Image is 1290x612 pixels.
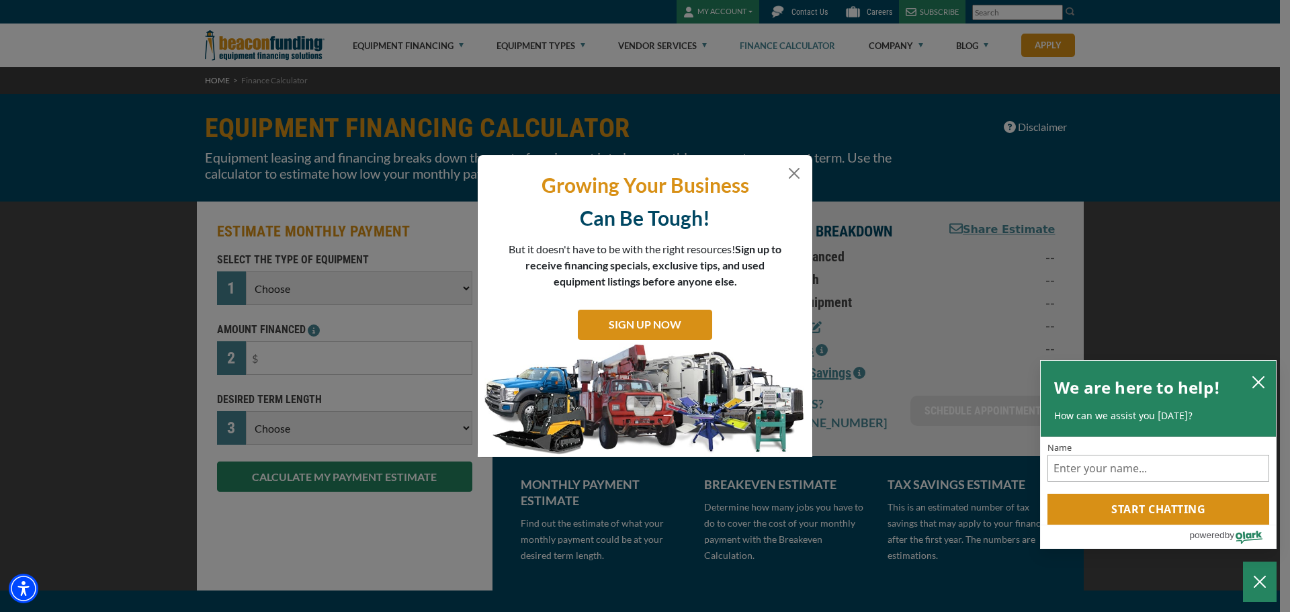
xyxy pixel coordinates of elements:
span: by [1225,527,1234,543]
div: olark chatbox [1040,360,1277,550]
p: Growing Your Business [488,172,802,198]
a: Powered by Olark [1189,525,1276,548]
button: Close [786,165,802,181]
p: But it doesn't have to be with the right resources! [508,241,782,290]
label: Name [1047,443,1269,452]
div: Accessibility Menu [9,574,38,603]
button: close chatbox [1248,372,1269,391]
input: Name [1047,455,1269,482]
p: How can we assist you [DATE]? [1054,409,1262,423]
button: Close Chatbox [1243,562,1277,602]
button: Start chatting [1047,494,1269,525]
p: Can Be Tough! [488,205,802,231]
a: SIGN UP NOW [578,310,712,340]
h2: We are here to help! [1054,374,1220,401]
img: SIGN UP NOW [478,343,812,457]
span: Sign up to receive financing specials, exclusive tips, and used equipment listings before anyone ... [525,243,781,288]
span: powered [1189,527,1224,543]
